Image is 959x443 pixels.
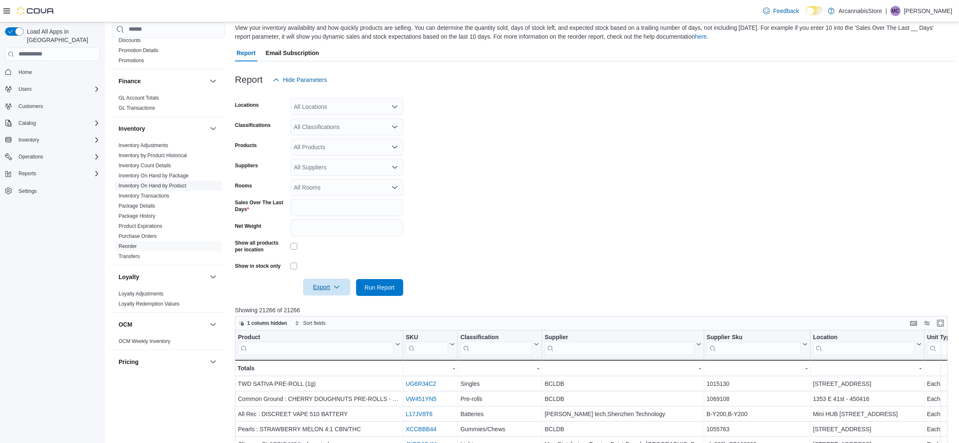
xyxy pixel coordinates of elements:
a: Package History [119,213,155,219]
span: Inventory Count Details [119,162,171,169]
p: Showing 21266 of 21266 [235,306,955,314]
button: Inventory [208,124,218,134]
a: Customers [15,101,46,111]
button: Open list of options [391,164,398,171]
button: Finance [208,76,218,86]
div: Location [813,333,915,341]
div: - [406,363,455,373]
div: - [544,363,701,373]
h3: Inventory [119,124,145,133]
button: Supplier Sku [706,333,807,355]
button: Finance [119,77,206,85]
div: 1353 E 41st - 450416 [813,394,922,404]
button: Users [15,84,35,94]
span: Customers [18,103,43,110]
span: Load All Apps in [GEOGRAPHIC_DATA] [24,27,100,44]
span: 1 column hidden [247,320,287,327]
span: Inventory On Hand by Package [119,172,189,179]
span: Reports [18,170,36,177]
label: Locations [235,102,259,108]
div: Totals [238,363,400,373]
button: Reports [2,168,103,179]
span: Promotions [119,57,144,64]
p: ArcannabisStore [839,6,882,16]
span: Users [15,84,100,94]
button: Pricing [208,357,218,367]
span: Run Report [365,283,395,292]
button: Loyalty [208,272,218,282]
button: 1 column hidden [235,318,291,328]
div: TWD SATIVA PRE-ROLL (1g) [238,379,400,389]
button: Open list of options [391,184,398,191]
p: | [885,6,887,16]
div: Location [813,333,915,355]
button: Open list of options [391,124,398,130]
label: Net Weight [235,223,261,229]
span: Settings [15,185,100,196]
button: Settings [2,185,103,197]
div: Finance [112,93,225,116]
span: Email Subscription [266,45,319,61]
span: Reorder [119,243,137,250]
span: Loyalty Redemption Values [119,301,180,307]
div: BCLDB [544,424,701,434]
span: Transfers [119,253,140,260]
span: Catalog [15,118,100,128]
div: Discounts & Promotions [112,35,225,69]
button: Reports [15,169,40,179]
div: 1069108 [706,394,807,404]
div: Singles [460,379,539,389]
span: Promotion Details [119,47,159,54]
span: Package History [119,213,155,219]
div: [STREET_ADDRESS] [813,424,922,434]
a: Inventory Transactions [119,193,169,199]
div: Supplier Sku [706,333,800,355]
label: Rooms [235,182,252,189]
a: Package Details [119,203,155,209]
div: [STREET_ADDRESS] [813,379,922,389]
label: Show all products per location [235,240,287,253]
div: 1015130 [706,379,807,389]
div: Supplier Sku [706,333,800,341]
button: Display options [922,318,932,328]
button: OCM [208,319,218,330]
span: Hide Parameters [283,76,327,84]
div: BCLDB [544,394,701,404]
div: - [460,363,539,373]
label: Classifications [235,122,271,129]
span: GL Transactions [119,105,155,111]
button: Loyalty [119,273,206,281]
div: Product [238,333,394,341]
div: Unit Type [927,333,958,341]
span: Report [237,45,256,61]
span: Inventory by Product Historical [119,152,187,159]
a: Inventory On Hand by Product [119,183,186,189]
h3: Report [235,75,263,85]
div: Mini HUB [STREET_ADDRESS] [813,409,922,419]
div: Batteries [460,409,539,419]
span: Catalog [18,120,36,127]
a: OCM Weekly Inventory [119,338,170,344]
span: Inventory [15,135,100,145]
button: Sort fields [291,318,329,328]
a: Home [15,67,35,77]
button: Home [2,66,103,78]
div: [PERSON_NAME] tech,Shenzhen Technology [544,409,701,419]
div: Supplier [544,333,694,355]
span: OCM Weekly Inventory [119,338,170,345]
button: Operations [15,152,47,162]
button: Keyboard shortcuts [909,318,919,328]
nav: Complex example [5,63,100,219]
span: Operations [15,152,100,162]
div: Unit Type [927,333,958,355]
button: SKU [406,333,455,355]
button: Customers [2,100,103,112]
a: Reorder [119,243,137,249]
button: Product [238,333,400,355]
button: Supplier [544,333,701,355]
div: Common Ground : CHERRY DOUGHNUTS PRE-ROLLS - 2 x 1g [238,394,400,404]
a: Loyalty Adjustments [119,291,164,297]
div: SKU URL [406,333,448,355]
